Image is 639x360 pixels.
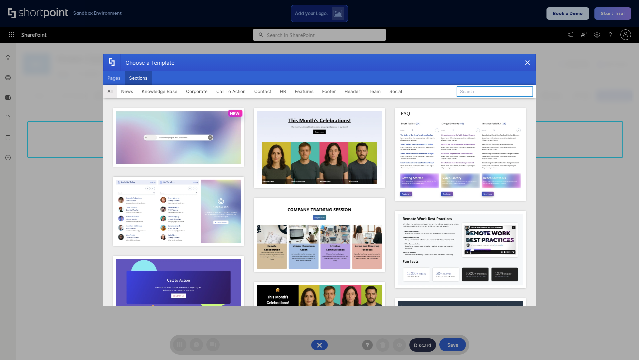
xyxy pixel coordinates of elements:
[250,85,276,98] button: Contact
[385,85,406,98] button: Social
[606,328,639,360] iframe: Chat Widget
[117,85,137,98] button: News
[103,54,536,306] div: template selector
[125,71,152,85] button: Sections
[318,85,340,98] button: Footer
[137,85,182,98] button: Knowledge Base
[291,85,318,98] button: Features
[120,54,174,71] div: Choose a Template
[182,85,212,98] button: Corporate
[103,85,117,98] button: All
[230,111,241,116] p: NEW!
[276,85,291,98] button: HR
[212,85,250,98] button: Call To Action
[457,86,533,97] input: Search
[364,85,385,98] button: Team
[340,85,364,98] button: Header
[103,71,125,85] button: Pages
